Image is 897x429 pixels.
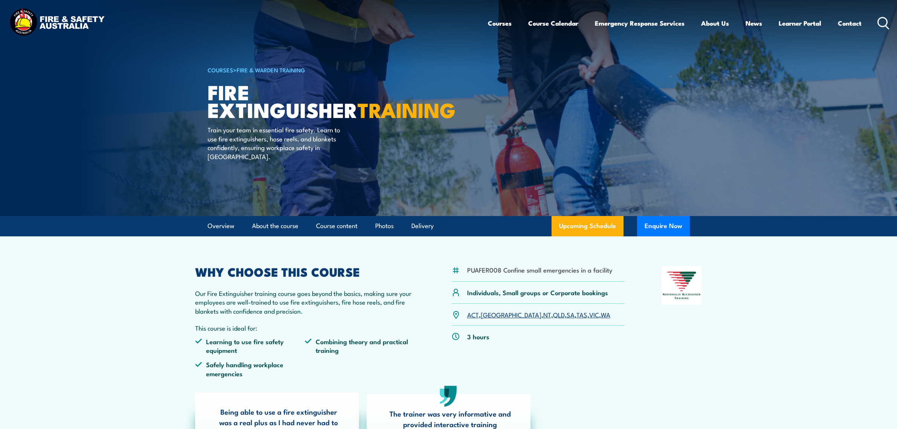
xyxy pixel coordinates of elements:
a: Delivery [411,216,434,236]
p: This course is ideal for: [195,323,415,332]
a: [GEOGRAPHIC_DATA] [481,310,541,319]
h6: > [208,65,394,74]
li: Combining theory and practical training [305,337,415,355]
a: Upcoming Schedule [552,216,623,236]
li: Safely handling workplace emergencies [195,360,305,378]
a: About the course [252,216,298,236]
a: WA [601,310,610,319]
p: Individuals, Small groups or Corporate bookings [467,288,608,297]
a: Overview [208,216,234,236]
a: Photos [375,216,394,236]
a: News [746,13,762,33]
strong: TRAINING [358,93,455,125]
p: , , , , , , , [467,310,610,319]
img: Nationally Recognised Training logo. [662,266,702,305]
h2: WHY CHOOSE THIS COURSE [195,266,415,277]
a: VIC [589,310,599,319]
p: Train your team in essential fire safety. Learn to use fire extinguishers, hose reels, and blanke... [208,125,345,161]
li: Learning to use fire safety equipment [195,337,305,355]
p: 3 hours [467,332,489,341]
a: Course Calendar [528,13,578,33]
a: Courses [488,13,512,33]
a: Emergency Response Services [595,13,685,33]
h1: Fire Extinguisher [208,83,394,118]
a: Learner Portal [779,13,821,33]
a: QLD [553,310,565,319]
li: PUAFER008 Confine small emergencies in a facility [467,265,613,274]
a: Fire & Warden Training [237,66,305,74]
button: Enquire Now [637,216,690,236]
a: About Us [701,13,729,33]
a: COURSES [208,66,233,74]
a: NT [543,310,551,319]
p: Our Fire Extinguisher training course goes beyond the basics, making sure your employees are well... [195,289,415,315]
a: TAS [576,310,587,319]
a: ACT [467,310,479,319]
a: Contact [838,13,862,33]
a: SA [567,310,575,319]
a: Course content [316,216,358,236]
